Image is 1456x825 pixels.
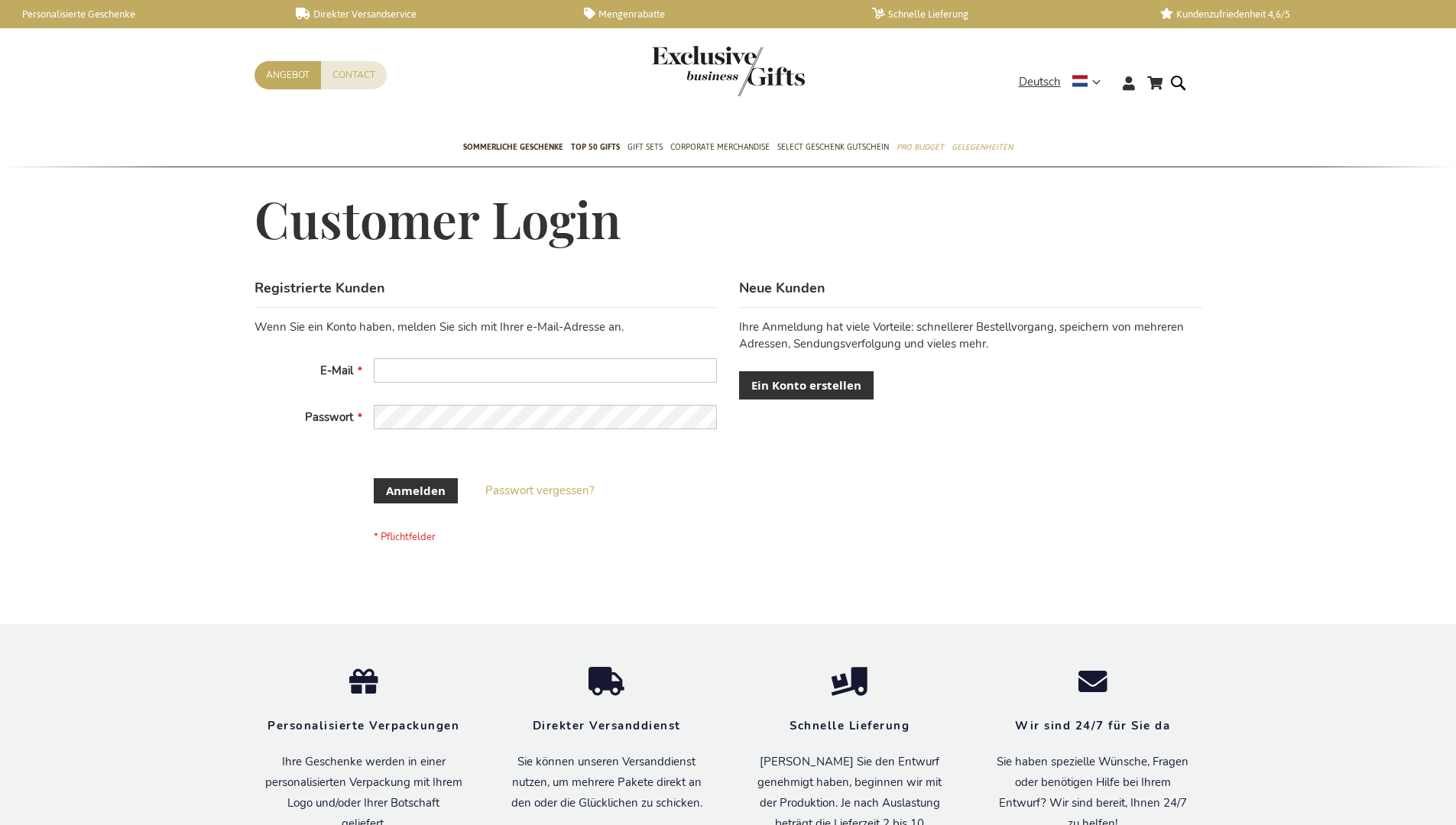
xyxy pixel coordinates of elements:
[255,61,321,89] a: Angebot
[320,363,353,378] span: E-Mail
[8,8,271,21] a: Personalisierte Geschenke
[321,61,387,89] a: Contact
[751,377,861,393] span: Ein Konto erstellen
[670,129,770,167] a: Corporate Merchandise
[739,319,1201,352] p: Ihre Anmeldung hat viele Vorteile: schnellerer Bestellvorgang, speichern von mehreren Adressen, S...
[627,139,663,155] span: Gift Sets
[1019,73,1061,91] span: Deutsch
[374,358,717,383] input: E-Mail
[296,8,559,21] a: Direkter Versandservice
[584,8,848,21] a: Mengenrabatte
[305,409,353,425] span: Passwort
[1160,8,1424,21] a: Kundenzufriedenheit 4,6/5
[255,319,717,335] div: Wenn Sie ein Konto haben, melden Sie sich mit Ihrer e-Mail-Adresse an.
[374,478,458,503] button: Anmelden
[255,279,385,297] strong: Registrierte Kunden
[627,129,663,167] a: Gift Sets
[463,129,563,167] a: Sommerliche geschenke
[952,139,1013,155] span: Gelegenheiten
[777,139,889,155] span: Select Geschenk Gutschein
[777,129,889,167] a: Select Geschenk Gutschein
[571,129,620,167] a: TOP 50 Gifts
[508,752,705,814] p: Sie können unseren Versanddienst nutzen, um mehrere Pakete direkt an den oder die Glücklichen zu ...
[952,129,1013,167] a: Gelegenheiten
[897,139,944,155] span: Pro Budget
[1015,718,1170,733] strong: Wir sind 24/7 für Sie da
[670,139,770,155] span: Corporate Merchandise
[739,371,874,400] a: Ein Konto erstellen
[533,718,681,733] strong: Direkter Versanddienst
[571,139,620,155] span: TOP 50 Gifts
[485,483,595,498] span: Passwort vergessen?
[485,483,595,499] a: Passwort vergessen?
[255,186,621,251] span: Customer Login
[790,718,910,733] strong: Schnelle Lieferung
[872,8,1136,21] a: Schnelle Lieferung
[652,46,805,96] img: Exclusive Business gifts logo
[386,483,446,499] span: Anmelden
[463,139,563,155] span: Sommerliche geschenke
[652,46,728,96] a: store logo
[739,279,825,297] strong: Neue Kunden
[268,718,459,733] strong: Personalisierte Verpackungen
[897,129,944,167] a: Pro Budget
